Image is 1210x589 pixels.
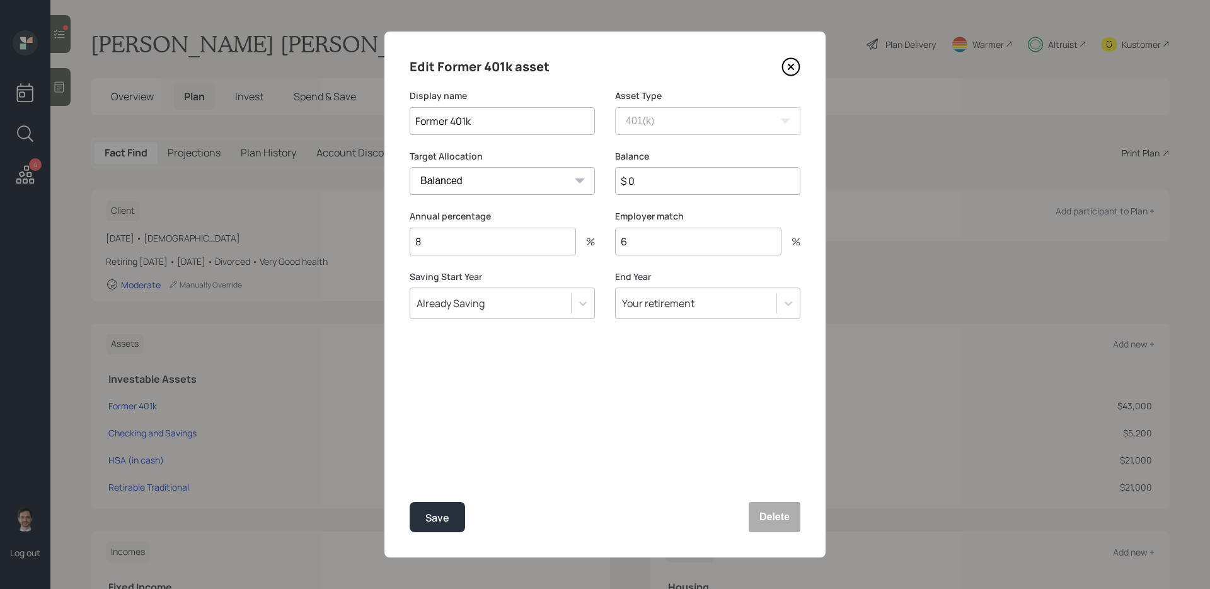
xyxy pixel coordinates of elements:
div: Your retirement [622,296,694,310]
button: Save [410,502,465,532]
label: Asset Type [615,90,800,102]
div: Save [425,510,449,527]
label: Display name [410,90,595,102]
div: Already Saving [417,296,485,310]
label: Balance [615,150,800,163]
label: End Year [615,271,800,283]
div: % [576,236,595,247]
h4: Edit Former 401k asset [410,57,550,77]
label: Saving Start Year [410,271,595,283]
label: Target Allocation [410,150,595,163]
label: Employer match [615,210,800,223]
button: Delete [749,502,800,532]
label: Annual percentage [410,210,595,223]
div: % [781,236,800,247]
